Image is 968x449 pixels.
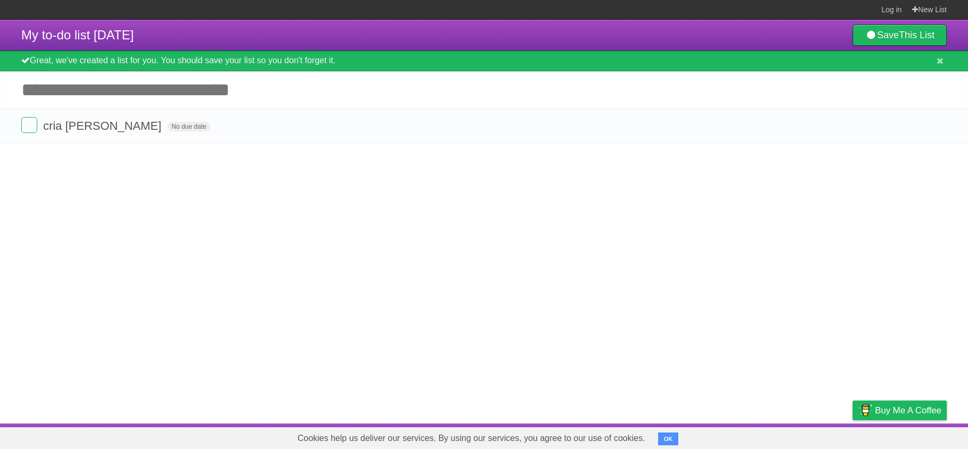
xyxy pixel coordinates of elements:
button: OK [658,433,679,445]
a: Privacy [839,426,866,446]
a: Terms [803,426,826,446]
a: Suggest a feature [880,426,947,446]
span: cria [PERSON_NAME] [43,119,164,132]
a: Buy me a coffee [853,401,947,420]
label: Done [21,117,37,133]
a: Developers [746,426,789,446]
span: Cookies help us deliver our services. By using our services, you agree to our use of cookies. [287,428,656,449]
span: My to-do list [DATE] [21,28,134,42]
img: Buy me a coffee [858,401,872,419]
a: About [711,426,734,446]
span: Buy me a coffee [875,401,941,420]
span: No due date [167,122,211,131]
b: This List [899,30,935,40]
a: SaveThis List [853,24,947,46]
